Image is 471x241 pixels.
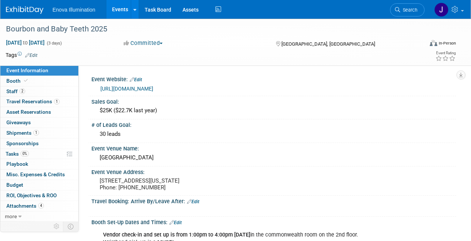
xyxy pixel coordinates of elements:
[25,53,37,58] a: Edit
[281,41,375,47] span: [GEOGRAPHIC_DATA], [GEOGRAPHIC_DATA]
[390,3,425,16] a: Search
[3,22,417,36] div: Bourbon and Baby Teeth 2025
[0,118,78,128] a: Giveaways
[100,86,153,92] a: [URL][DOMAIN_NAME]
[6,67,48,73] span: Event Information
[6,130,39,136] span: Shipments
[91,74,456,83] div: Event Website:
[0,76,78,86] a: Booth
[0,170,78,180] a: Misc. Expenses & Credits
[54,99,60,104] span: 1
[22,40,29,46] span: to
[0,138,78,149] a: Sponsorships
[438,40,456,46] div: In-Person
[0,65,78,76] a: Event Information
[0,86,78,97] a: Staff2
[6,78,29,84] span: Booth
[0,190,78,201] a: ROI, Objectives & ROO
[130,77,142,82] a: Edit
[91,143,456,152] div: Event Venue Name:
[21,151,29,156] span: 0%
[390,39,456,50] div: Event Format
[187,199,199,204] a: Edit
[100,177,235,191] pre: [STREET_ADDRESS][US_STATE] Phone: [PHONE_NUMBER]
[6,192,57,198] span: ROI, Objectives & ROO
[50,222,63,231] td: Personalize Event Tab Strip
[0,159,78,169] a: Playbook
[52,7,95,13] span: Enova Illumination
[91,119,456,129] div: # of Leads Goal:
[6,109,51,115] span: Asset Reservations
[6,98,60,104] span: Travel Reservations
[6,140,39,146] span: Sponsorships
[91,217,456,226] div: Booth Set-Up Dates and Times:
[6,88,25,94] span: Staff
[6,161,28,167] span: Playbook
[6,6,43,14] img: ExhibitDay
[0,128,78,138] a: Shipments1
[6,171,65,177] span: Misc. Expenses & Credits
[0,97,78,107] a: Travel Reservations1
[97,128,450,140] div: 30 leads
[24,79,28,83] i: Booth reservation complete
[6,39,45,46] span: [DATE] [DATE]
[0,107,78,117] a: Asset Reservations
[434,3,449,17] img: JeffD Dyll
[435,51,456,55] div: Event Rating
[38,203,44,208] span: 4
[0,211,78,222] a: more
[400,7,417,13] span: Search
[46,41,62,46] span: (3 days)
[5,213,17,219] span: more
[6,151,29,157] span: Tasks
[6,203,44,209] span: Attachments
[6,51,37,59] td: Tags
[169,220,182,225] a: Edit
[121,39,166,47] button: Committed
[97,152,450,164] div: [GEOGRAPHIC_DATA]
[97,105,450,116] div: $25K ($22.7K last year)
[0,180,78,190] a: Budget
[91,167,456,176] div: Event Venue Address:
[63,222,79,231] td: Toggle Event Tabs
[103,232,250,238] b: Vendor check-in and set up is from 1:00pm to 4:00pm [DATE]
[6,119,31,125] span: Giveaways
[19,88,25,94] span: 2
[91,196,456,205] div: Travel Booking: Arrive By/Leave After:
[0,201,78,211] a: Attachments4
[33,130,39,135] span: 1
[91,96,456,106] div: Sales Goal:
[0,149,78,159] a: Tasks0%
[430,40,437,46] img: Format-Inperson.png
[6,182,23,188] span: Budget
